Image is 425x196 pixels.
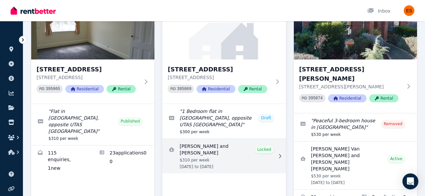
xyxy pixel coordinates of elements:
a: View details for Vincent Van Tuyen Nguyen and Lucy Tran Chau Dung Nguyen [294,142,417,189]
a: View details for Alexander and Jacqueline Altman [162,139,286,173]
img: RentBetter [11,6,56,16]
a: Applications for Unit 2/55 Invermay Rd, Invermay [93,146,155,177]
span: Rental [369,94,398,102]
code: 395069 [177,87,191,91]
img: Evangeline Samoilov [404,5,414,16]
code: 395065 [46,87,60,91]
small: PID [302,96,307,100]
h3: [STREET_ADDRESS] [37,65,140,74]
code: 395074 [308,96,323,101]
p: [STREET_ADDRESS][PERSON_NAME] [299,83,402,90]
span: Residential [197,85,235,93]
small: PID [39,87,44,91]
p: [STREET_ADDRESS] [37,74,140,81]
h3: [STREET_ADDRESS] [168,65,271,74]
div: Inbox [367,8,390,14]
p: [STREET_ADDRESS] [168,74,271,81]
span: Residential [65,85,104,93]
h3: [STREET_ADDRESS][PERSON_NAME] [299,65,402,83]
small: PID [170,87,176,91]
span: Residential [328,94,367,102]
a: Edit listing: Flat in Invermay, opposite UTAS Inveresk Campus [31,104,154,145]
span: Rental [238,85,267,93]
span: Rental [107,85,136,93]
a: Edit listing: 1 Bedroom flat in Invermay, opposite UTAS Inveresk Campus [162,104,286,139]
a: Edit listing: Peaceful 3-bedroom house in Newnham [294,113,417,141]
div: Open Intercom Messenger [402,173,418,189]
a: Enquiries for Unit 2/55 Invermay Rd, Invermay [31,146,93,177]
